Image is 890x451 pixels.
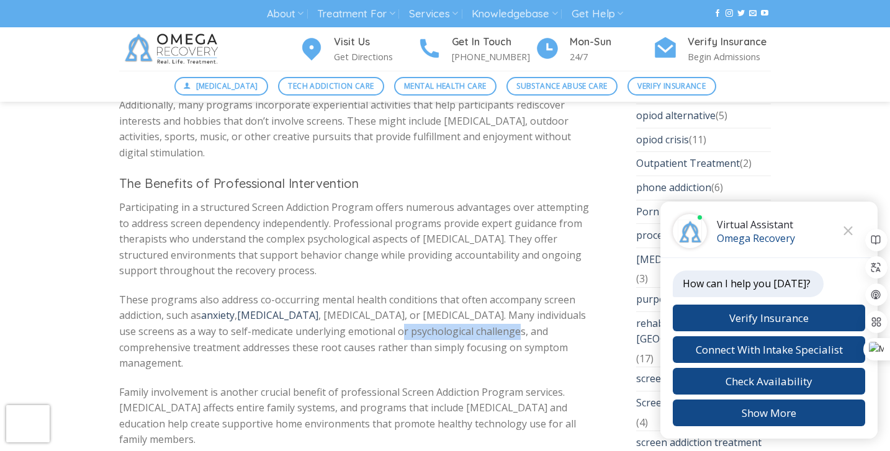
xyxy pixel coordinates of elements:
[636,176,771,200] li: (6)
[119,27,228,71] img: Omega Recovery
[636,151,771,176] li: (2)
[636,391,771,431] li: (4)
[636,367,771,391] li: (13)
[636,128,771,152] li: (11)
[235,308,237,322] span: ,
[636,391,765,415] a: Screen Addiction Symptoms
[472,2,557,25] a: Knowledgebase
[506,77,618,96] a: Substance Abuse Care
[452,34,535,50] h4: Get In Touch
[288,80,374,92] span: Tech Addiction Care
[761,9,768,18] a: Follow on YouTube
[636,248,771,287] li: (3)
[119,176,359,191] span: The Benefits of Professional Intervention
[636,200,771,224] li: (4)
[409,2,458,25] a: Services
[737,9,745,18] a: Follow on Twitter
[334,34,417,50] h4: Visit Us
[627,77,716,96] a: Verify Insurance
[636,224,722,248] a: process addictions
[636,104,771,128] li: (5)
[6,405,50,442] iframe: reCAPTCHA
[636,223,771,248] li: (17)
[404,80,486,92] span: Mental Health Care
[688,34,771,50] h4: Verify Insurance
[119,385,576,447] span: Family involvement is another crucial benefit of professional Screen Addiction Program services. ...
[267,2,303,25] a: About
[119,308,586,370] span: , [MEDICAL_DATA], or [MEDICAL_DATA]. Many individuals use screens as a way to self-medicate under...
[417,34,535,65] a: Get In Touch [PHONE_NUMBER]
[636,104,716,128] a: opiod alternative
[636,152,740,176] a: Outpatient Treatment
[636,128,689,152] a: opiod crisis
[119,293,575,323] span: These programs also address co-occurring mental health conditions that often accompany screen add...
[334,50,417,64] p: Get Directions
[636,176,711,200] a: phone addiction
[636,367,712,391] a: screen addiction
[726,9,733,18] a: Follow on Instagram
[119,200,589,277] span: Participating in a structured Screen Addiction Program offers numerous advantages over attempting...
[196,80,258,92] span: [MEDICAL_DATA]
[749,9,757,18] a: Send us an email
[570,50,653,64] p: 24/7
[637,80,706,92] span: Verify Insurance
[278,77,384,96] a: Tech Addiction Care
[174,77,269,96] a: [MEDICAL_DATA]
[714,9,721,18] a: Follow on Facebook
[394,77,497,96] a: Mental Health Care
[516,80,607,92] span: Substance Abuse Care
[636,288,676,311] a: purpose
[653,34,771,65] a: Verify Insurance Begin Admissions
[636,311,771,367] li: (17)
[570,34,653,50] h4: Mon-Sun
[572,2,623,25] a: Get Help
[636,312,771,351] a: rehab center [GEOGRAPHIC_DATA]
[119,98,571,159] span: Additionally, many programs incorporate experiential activities that help participants rediscover...
[636,200,704,224] a: Porn Addiction
[201,308,235,322] a: anxiety
[688,50,771,64] p: Begin Admissions
[237,308,318,322] a: [MEDICAL_DATA]
[299,34,417,65] a: Visit Us Get Directions
[636,248,762,272] a: [MEDICAL_DATA] Recovery
[452,50,535,64] p: [PHONE_NUMBER]
[636,287,771,311] li: (6)
[317,2,395,25] a: Treatment For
